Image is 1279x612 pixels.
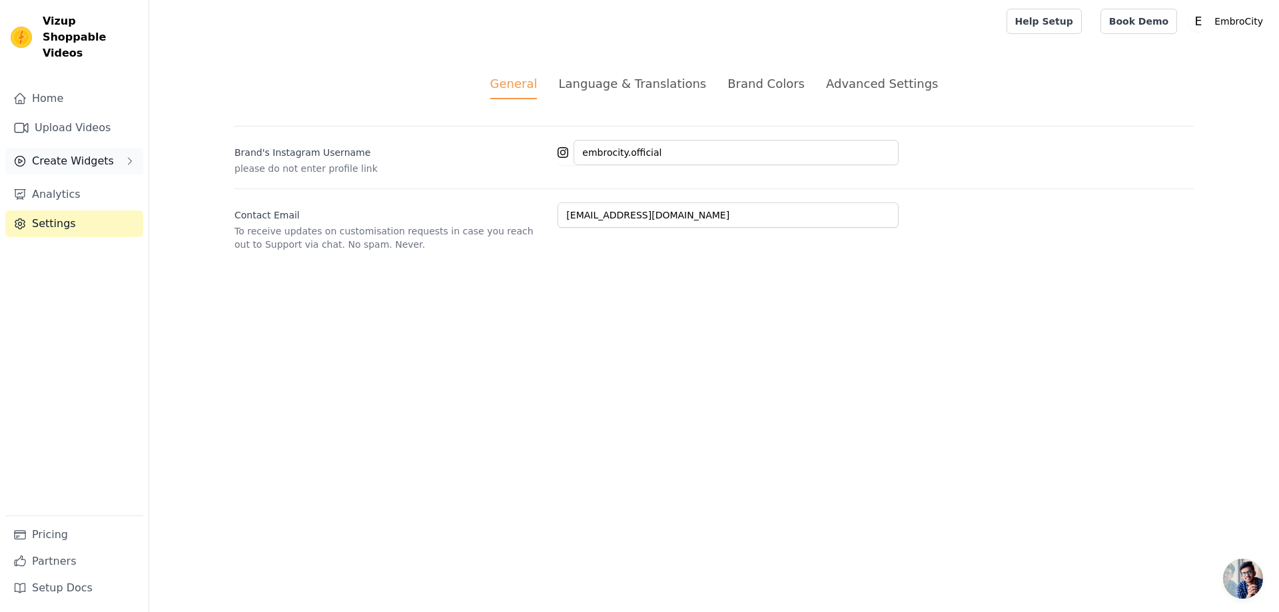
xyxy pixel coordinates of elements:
[5,521,143,548] a: Pricing
[5,85,143,112] a: Home
[5,181,143,208] a: Analytics
[1209,9,1268,33] p: EmbroCity
[5,210,143,237] a: Settings
[490,75,538,99] div: General
[1007,9,1082,34] a: Help Setup
[32,153,114,169] span: Create Widgets
[1100,9,1177,34] a: Book Demo
[1195,15,1202,28] text: E
[1223,559,1263,599] a: Open chat
[5,575,143,601] a: Setup Docs
[234,141,547,159] label: Brand's Instagram Username
[11,27,32,48] img: Vizup
[234,203,547,222] label: Contact Email
[558,75,706,93] div: Language & Translations
[1188,9,1268,33] button: E EmbroCity
[5,115,143,141] a: Upload Videos
[727,75,805,93] div: Brand Colors
[5,548,143,575] a: Partners
[5,148,143,174] button: Create Widgets
[234,162,547,175] p: please do not enter profile link
[234,224,547,251] p: To receive updates on customisation requests in case you reach out to Support via chat. No spam. ...
[43,13,138,61] span: Vizup Shoppable Videos
[826,75,938,93] div: Advanced Settings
